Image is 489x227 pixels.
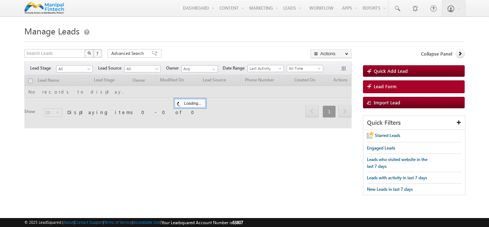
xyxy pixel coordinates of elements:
[30,65,56,71] span: Lead Stage
[375,133,400,138] span: Starred Leads
[374,68,408,74] span: Quick Add Lead
[104,220,132,224] a: Terms of Service
[96,50,100,56] span: ?
[56,65,93,72] a: All
[310,49,352,58] button: Actions
[181,65,218,72] input: Type to Search
[133,220,160,224] a: Acceptable Use
[98,65,124,71] span: Lead Source
[363,116,465,130] div: Quick Filters
[232,220,243,225] span: 63807
[421,51,452,57] span: Collapse Panel
[166,65,181,71] span: Owner
[124,65,161,72] a: All
[93,49,102,58] button: ?
[24,219,243,226] span: © 2025 LeadSquared | | | | |
[57,66,91,72] span: All
[374,99,400,105] span: Import Lead
[367,186,413,192] span: New Leads in last 7 days
[161,220,243,225] span: Your Leadsquared Account Number is
[287,65,323,72] a: All Time
[367,175,427,180] span: Leads with activity in last 7 days
[363,80,465,93] a: Lead Form
[367,157,427,169] span: Leads who visited website in the last 7 days
[247,65,284,72] a: Last Activity
[24,2,64,14] img: Custom Logo
[175,99,205,108] div: Loading...
[63,220,74,224] a: About
[287,65,321,72] span: All Time
[223,65,247,71] span: Date Range
[75,220,103,224] a: Contact Support
[367,145,395,151] span: Engaged Leads
[248,65,282,72] span: Last Activity
[87,51,91,55] img: Search
[374,83,397,90] span: Lead Form
[125,66,159,72] span: All
[208,66,217,73] a: Show All Items
[24,25,79,37] span: Manage Leads
[111,50,146,57] span: Advanced Search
